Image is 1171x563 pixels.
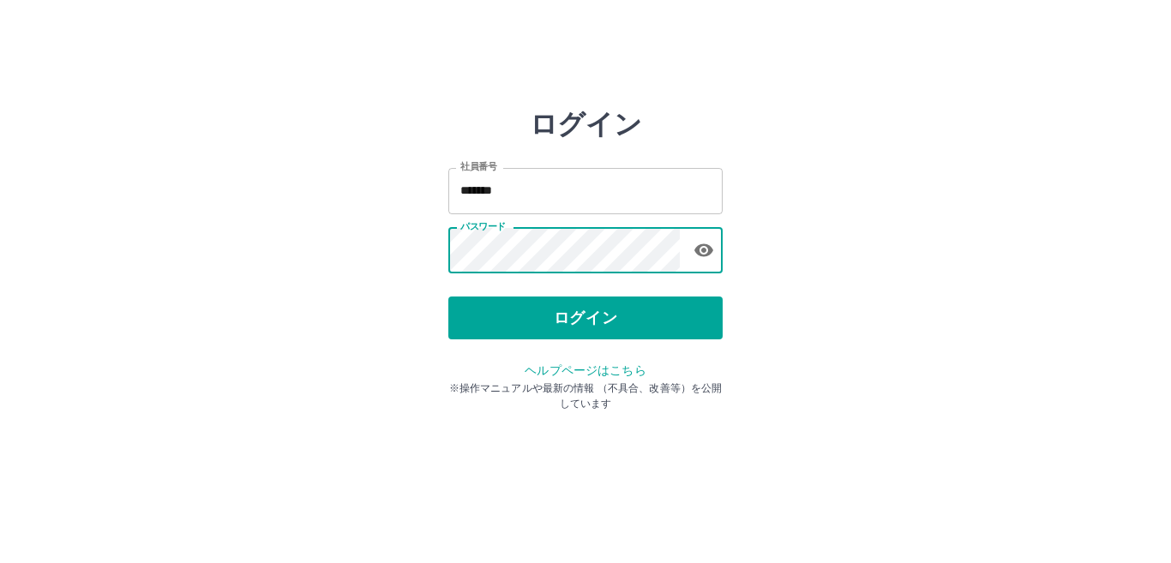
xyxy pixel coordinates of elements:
[525,363,646,377] a: ヘルプページはこちら
[448,380,723,411] p: ※操作マニュアルや最新の情報 （不具合、改善等）を公開しています
[448,296,723,339] button: ログイン
[530,108,642,141] h2: ログイン
[460,160,496,173] label: 社員番号
[460,220,506,233] label: パスワード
